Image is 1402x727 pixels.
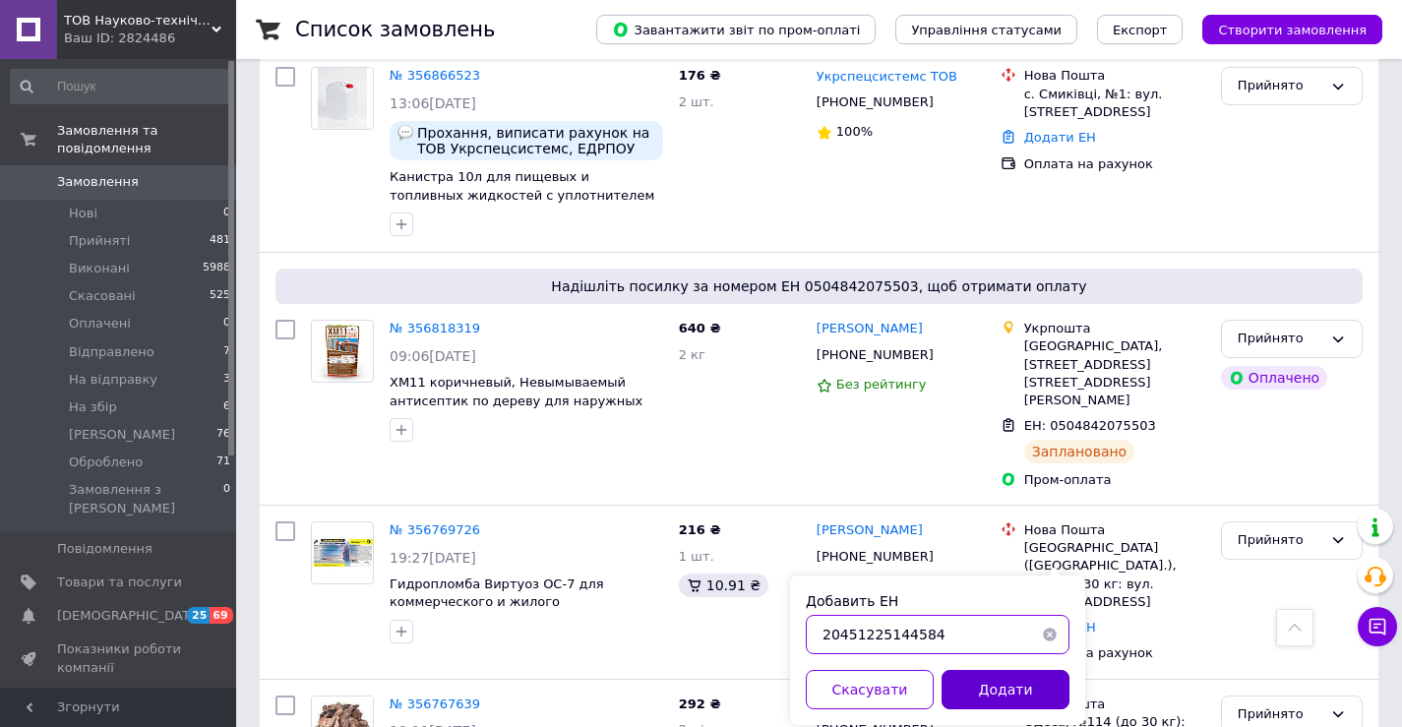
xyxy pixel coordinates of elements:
[1238,329,1322,349] div: Прийнято
[57,607,203,625] span: [DEMOGRAPHIC_DATA]
[679,347,705,362] span: 2 кг
[911,23,1062,37] span: Управління статусами
[1024,86,1205,121] div: с. Смиківці, №1: вул. [STREET_ADDRESS]
[612,21,860,38] span: Завантажити звіт по пром-оплаті
[1024,130,1096,145] a: Додати ЕН
[1024,337,1205,409] div: [GEOGRAPHIC_DATA], [STREET_ADDRESS] [STREET_ADDRESS][PERSON_NAME]
[69,371,157,389] span: На відправку
[679,522,721,537] span: 216 ₴
[69,260,130,277] span: Виконані
[1218,23,1367,37] span: Створити замовлення
[223,343,230,361] span: 7
[813,90,938,115] div: [PHONE_NUMBER]
[1202,15,1382,44] button: Створити замовлення
[817,68,957,87] a: Укрспецсистемс ТОВ
[216,426,230,444] span: 76
[57,540,152,558] span: Повідомлення
[806,593,898,609] label: Добавить ЕН
[942,670,1069,709] button: Додати
[1238,76,1322,96] div: Прийнято
[223,315,230,333] span: 0
[1024,67,1205,85] div: Нова Пошта
[836,377,927,392] span: Без рейтингу
[311,320,374,383] a: Фото товару
[210,287,230,305] span: 525
[679,574,768,597] div: 10.91 ₴
[806,670,934,709] button: Скасувати
[1024,696,1205,713] div: Нова Пошта
[312,321,373,382] img: Фото товару
[187,607,210,624] span: 25
[390,697,480,711] a: № 356767639
[311,67,374,130] a: Фото товару
[1097,15,1184,44] button: Експорт
[1024,155,1205,173] div: Оплата на рахунок
[69,232,130,250] span: Прийняті
[836,124,873,139] span: 100%
[390,169,654,220] a: Канистра 10л для пищевых и топливных жидкостей с уплотнителем на крышке штабеллируемая
[817,521,923,540] a: [PERSON_NAME]
[397,125,413,141] img: :speech_balloon:
[390,68,480,83] a: № 356866523
[1030,615,1069,654] button: Очистить
[1113,23,1168,37] span: Експорт
[813,342,938,368] div: [PHONE_NUMBER]
[390,576,604,646] a: Гидропломба Виртуоз ОС-7 для коммерческого и жилого строительства, сухая смесь из специального це...
[283,276,1355,296] span: Надішліть посилку за номером ЕН 0504842075503, щоб отримати оплату
[1024,521,1205,539] div: Нова Пошта
[1221,366,1327,390] div: Оплачено
[318,68,367,129] img: Фото товару
[223,371,230,389] span: 3
[69,343,154,361] span: Відправлено
[1024,471,1205,489] div: Пром-оплата
[596,15,876,44] button: Завантажити звіт по пром-оплаті
[312,527,373,577] img: Фото товару
[1024,418,1156,433] span: ЕН: 0504842075503
[69,315,131,333] span: Оплачені
[390,321,480,335] a: № 356818319
[390,522,480,537] a: № 356769726
[895,15,1077,44] button: Управління статусами
[679,68,721,83] span: 176 ₴
[679,549,714,564] span: 1 шт.
[223,398,230,416] span: 6
[69,454,143,471] span: Оброблено
[57,640,182,676] span: Показники роботи компанії
[390,550,476,566] span: 19:27[DATE]
[813,544,938,570] div: [PHONE_NUMBER]
[203,260,230,277] span: 5988
[57,173,139,191] span: Замовлення
[679,697,721,711] span: 292 ₴
[1358,607,1397,646] button: Чат з покупцем
[679,94,714,109] span: 2 шт.
[57,122,236,157] span: Замовлення та повідомлення
[216,454,230,471] span: 71
[1024,644,1205,662] div: Оплата на рахунок
[64,12,212,30] span: ТОВ Науково-технічний союз
[69,481,223,516] span: Замовлення з [PERSON_NAME]
[390,375,642,445] span: ХМ11 коричневый, Невымываемый антисептик по дереву для наружных работ, защита 50 лет от паразитов...
[1238,704,1322,725] div: Прийнято
[64,30,236,47] div: Ваш ID: 2824486
[69,398,117,416] span: На збір
[10,69,232,104] input: Пошук
[223,481,230,516] span: 0
[57,574,182,591] span: Товари та послуги
[1183,22,1382,36] a: Створити замовлення
[223,205,230,222] span: 0
[69,426,175,444] span: [PERSON_NAME]
[295,18,495,41] h1: Список замовлень
[1024,320,1205,337] div: Укрпошта
[1024,440,1135,463] div: Заплановано
[210,607,232,624] span: 69
[69,287,136,305] span: Скасовані
[69,205,97,222] span: Нові
[390,95,476,111] span: 13:06[DATE]
[390,348,476,364] span: 09:06[DATE]
[817,320,923,338] a: [PERSON_NAME]
[1238,530,1322,551] div: Прийнято
[679,321,721,335] span: 640 ₴
[311,521,374,584] a: Фото товару
[210,232,230,250] span: 481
